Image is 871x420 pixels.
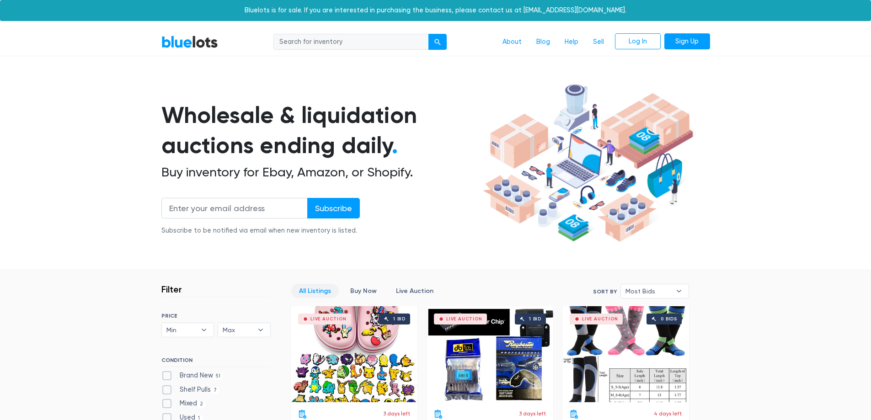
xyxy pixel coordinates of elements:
[307,198,360,218] input: Subscribe
[291,284,339,298] a: All Listings
[586,33,611,51] a: Sell
[211,387,220,394] span: 7
[161,165,480,180] h2: Buy inventory for Ebay, Amazon, or Shopify.
[593,287,617,296] label: Sort By
[582,317,618,321] div: Live Auction
[223,323,253,337] span: Max
[446,317,482,321] div: Live Auction
[161,313,271,319] h6: PRICE
[669,284,689,298] b: ▾
[291,306,417,402] a: Live Auction 1 bid
[519,409,546,418] p: 3 days left
[161,357,271,367] h6: CONDITION
[393,317,406,321] div: 1 bid
[661,317,677,321] div: 0 bids
[161,284,182,295] h3: Filter
[310,317,347,321] div: Live Auction
[480,80,696,246] img: hero-ee84e7d0318cb26816c560f6b4441b76977f77a177738b4e94f68c95b2b83dbb.png
[615,33,661,50] a: Log In
[427,306,553,402] a: Live Auction 1 bid
[161,100,480,161] h1: Wholesale & liquidation auctions ending daily
[161,198,308,218] input: Enter your email address
[495,33,529,51] a: About
[654,409,682,418] p: 4 days left
[383,409,410,418] p: 3 days left
[161,226,360,236] div: Subscribe to be notified via email when new inventory is listed.
[161,35,218,48] a: BlueLots
[194,323,214,337] b: ▾
[251,323,270,337] b: ▾
[161,385,220,395] label: Shelf Pulls
[273,34,429,50] input: Search for inventory
[166,323,197,337] span: Min
[392,132,398,159] span: .
[562,306,689,402] a: Live Auction 0 bids
[625,284,671,298] span: Most Bids
[213,372,224,380] span: 51
[197,401,206,408] span: 2
[529,33,557,51] a: Blog
[161,371,224,381] label: Brand New
[557,33,586,51] a: Help
[161,399,206,409] label: Mixed
[388,284,441,298] a: Live Auction
[342,284,385,298] a: Buy Now
[664,33,710,50] a: Sign Up
[529,317,541,321] div: 1 bid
